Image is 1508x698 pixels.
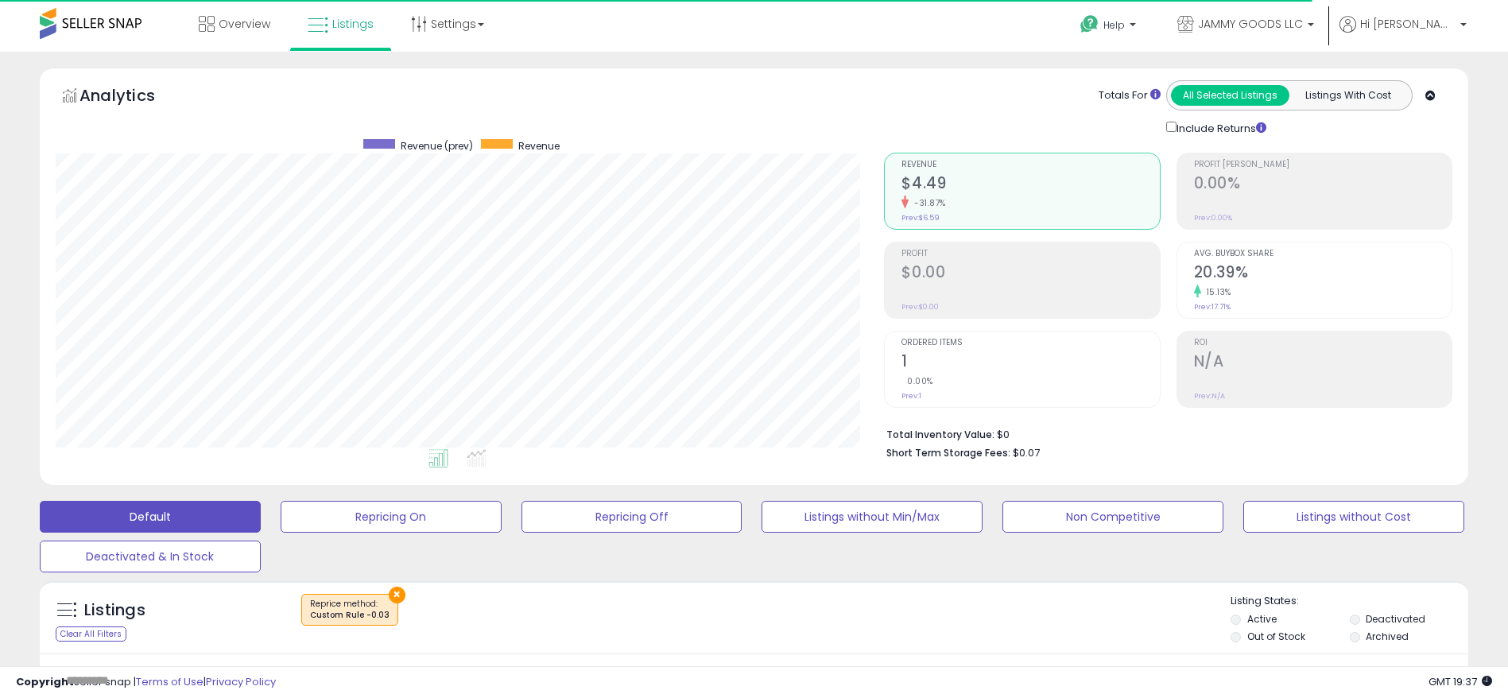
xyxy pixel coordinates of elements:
h5: Listings [84,599,145,622]
label: Archived [1366,630,1409,643]
small: Prev: N/A [1194,391,1225,401]
span: Hi [PERSON_NAME] [1360,16,1456,32]
small: Prev: $0.00 [901,302,939,312]
label: Out of Stock [1247,630,1305,643]
p: Listing States: [1231,594,1468,609]
span: Revenue (prev) [401,139,473,153]
span: Revenue [901,161,1159,169]
label: Active [1247,612,1277,626]
button: Listings without Cost [1243,501,1464,533]
span: 2025-08-13 19:37 GMT [1429,674,1492,689]
button: All Selected Listings [1171,85,1289,106]
span: Profit [901,250,1159,258]
h5: Analytics [79,84,186,111]
div: Totals For [1099,88,1161,103]
li: $0 [886,424,1440,443]
button: Non Competitive [1002,501,1223,533]
span: Listings [332,16,374,32]
h2: 1 [901,352,1159,374]
span: $0.07 [1013,445,1040,460]
div: seller snap | | [16,675,276,690]
h2: $0.00 [901,263,1159,285]
strong: Copyright [16,674,74,689]
button: Repricing On [281,501,502,533]
div: Clear All Filters [56,626,126,642]
small: Prev: 1 [901,391,921,401]
a: Help [1068,2,1152,52]
h2: 20.39% [1194,263,1452,285]
label: Deactivated [1366,612,1425,626]
button: Listings With Cost [1289,85,1407,106]
div: Include Returns [1154,118,1285,137]
small: Prev: 17.71% [1194,302,1231,312]
button: Deactivated & In Stock [40,541,261,572]
button: Repricing Off [521,501,742,533]
button: × [389,587,405,603]
span: Help [1103,18,1125,32]
h2: $4.49 [901,174,1159,196]
span: Ordered Items [901,339,1159,347]
small: Prev: 0.00% [1194,213,1232,223]
span: Avg. Buybox Share [1194,250,1452,258]
span: Reprice method : [310,598,390,622]
span: Revenue [518,139,560,153]
span: ROI [1194,339,1452,347]
span: Overview [219,16,270,32]
span: Profit [PERSON_NAME] [1194,161,1452,169]
span: JAMMY GOODS LLC [1198,16,1303,32]
b: Short Term Storage Fees: [886,446,1010,460]
small: Prev: $6.59 [901,213,940,223]
h2: 0.00% [1194,174,1452,196]
b: Total Inventory Value: [886,428,994,441]
button: Default [40,501,261,533]
h2: N/A [1194,352,1452,374]
small: -31.87% [909,197,946,209]
small: 15.13% [1201,286,1231,298]
button: Listings without Min/Max [762,501,983,533]
div: Custom Rule -0.03 [310,610,390,621]
i: Get Help [1080,14,1099,34]
a: Hi [PERSON_NAME] [1339,16,1467,52]
small: 0.00% [901,375,933,387]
